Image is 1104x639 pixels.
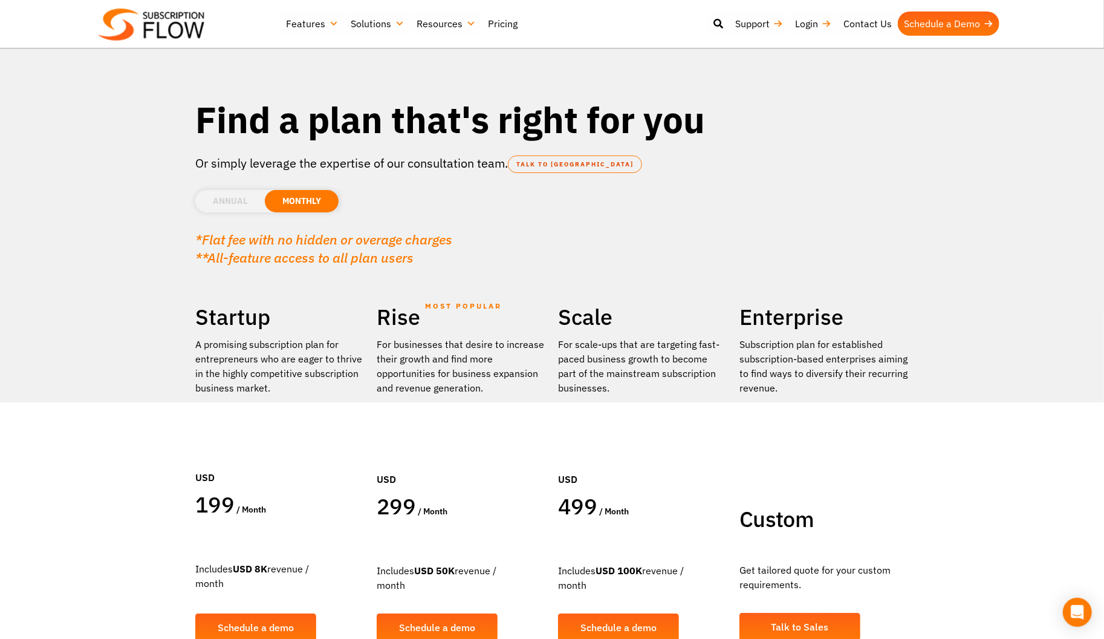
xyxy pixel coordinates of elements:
[195,303,365,331] h2: Startup
[377,545,546,608] div: Includes revenue / month
[739,545,909,607] div: Get tailored quote for your custom requirements.
[411,11,482,36] a: Resources
[195,337,365,395] p: A promising subscription plan for entrepreneurs who are eager to thrive in the highly competitive...
[99,8,204,41] img: Subscriptionflow
[195,543,365,606] div: Includes revenue / month
[837,11,898,36] a: Contact Us
[265,190,339,212] li: MONTHLY
[195,249,414,266] em: **All-feature access to all plan users
[195,490,234,519] span: 199
[280,11,345,36] a: Features
[233,563,267,575] strong: USD 8K
[195,434,365,491] div: USD
[482,11,524,36] a: Pricing
[377,492,415,520] span: 299
[771,622,829,632] span: Talk to Sales
[195,190,265,212] li: ANNUAL
[599,506,629,517] span: / month
[236,504,266,515] span: / month
[414,565,433,577] strong: USD
[596,565,642,577] strong: USD 100K
[729,11,789,36] a: Support
[558,492,597,520] span: 499
[377,436,546,493] div: USD
[399,623,475,632] span: Schedule a demo
[580,623,657,632] span: Schedule a demo
[739,337,909,395] p: Subscription plan for established subscription-based enterprises aiming to find ways to diversify...
[558,545,727,608] div: Includes revenue / month
[377,337,546,395] div: For businesses that desire to increase their growth and find more opportunities for business expa...
[436,565,455,577] strong: 50K
[195,97,909,142] h1: Find a plan that's right for you
[345,11,411,36] a: Solutions
[508,156,642,173] a: TALK TO [GEOGRAPHIC_DATA]
[377,303,546,331] h2: Rise
[558,337,727,395] div: For scale-ups that are targeting fast-paced business growth to become part of the mainstream subs...
[1063,598,1092,627] div: Open Intercom Messenger
[739,505,814,533] span: Custom
[789,11,837,36] a: Login
[558,436,727,493] div: USD
[739,303,909,331] h2: Enterprise
[898,11,999,36] a: Schedule a Demo
[425,292,502,320] span: MOST POPULAR
[418,506,447,517] span: / month
[195,154,909,172] p: Or simply leverage the expertise of our consultation team.
[218,623,294,632] span: Schedule a demo
[195,231,452,248] em: *Flat fee with no hidden or overage charges
[558,303,727,331] h2: Scale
